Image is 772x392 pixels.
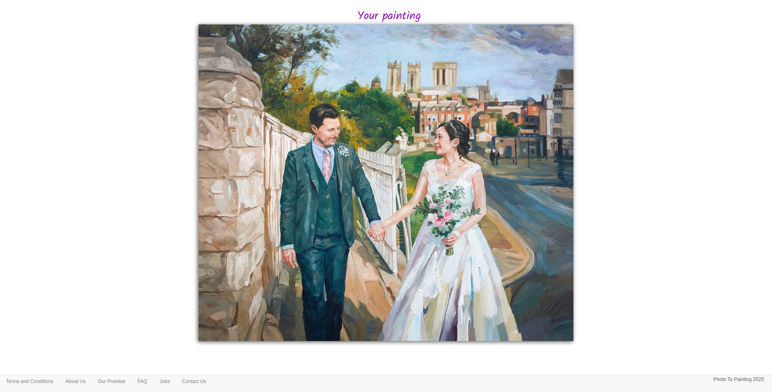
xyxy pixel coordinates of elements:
[713,375,764,384] p: Photo To Painting 2025
[92,375,131,388] a: Our Promise
[176,375,212,388] a: Contact Us
[362,349,411,361] iframe: fb:like Facebook Social Plugin
[59,375,92,388] a: About Us
[153,375,176,388] a: Jobs
[131,375,153,388] a: FAQ
[199,24,574,341] img: Finished Painting for Lauriel
[184,10,595,23] h2: Your painting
